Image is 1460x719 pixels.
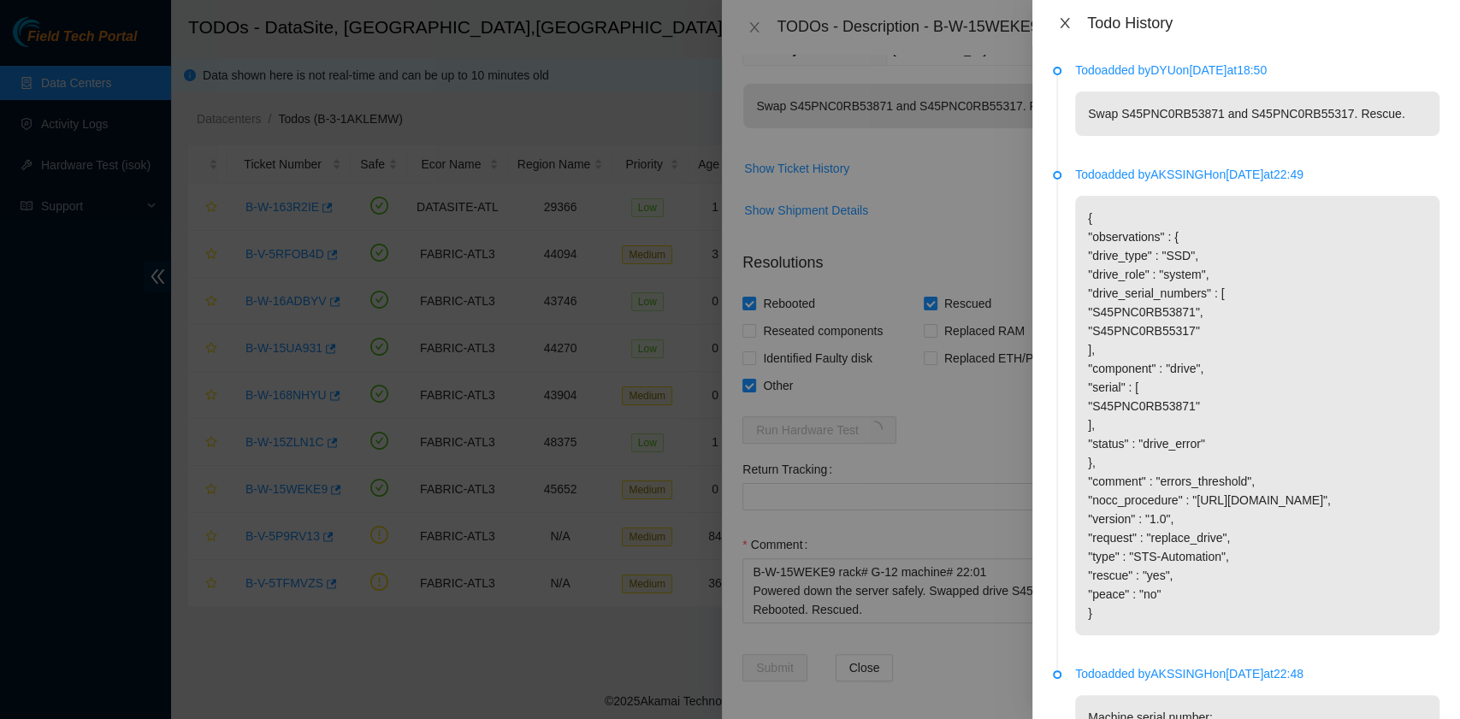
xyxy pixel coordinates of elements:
p: Todo added by AKSSINGH on [DATE] at 22:48 [1075,664,1439,683]
p: { "observations" : { "drive_type" : "SSD", "drive_role" : "system", "drive_serial_numbers" : [ "S... [1075,196,1439,635]
p: Todo added by AKSSINGH on [DATE] at 22:49 [1075,165,1439,184]
button: Close [1053,15,1077,32]
p: Swap S45PNC0RB53871 and S45PNC0RB55317. Rescue. [1075,91,1439,136]
div: Todo History [1087,14,1439,32]
span: close [1058,16,1072,30]
p: Todo added by DYU on [DATE] at 18:50 [1075,61,1439,80]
